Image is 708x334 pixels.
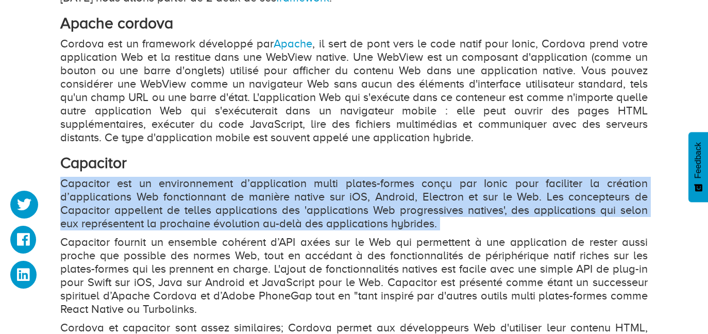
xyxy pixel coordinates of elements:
p: Capacitor est un environnement d’application multi plates-formes conçu par Ionic pour faciliter l... [60,177,648,230]
button: Feedback - Afficher l’enquête [688,132,708,202]
span: Feedback [694,142,703,178]
p: Cordova est un framework développé par , il sert de pont vers le code natif pour Ionic, Cordova p... [60,37,648,144]
a: Apache [274,37,312,50]
p: Capacitor fournit un ensemble cohérent d’API axées sur le Web qui permettent à une application de... [60,236,648,316]
strong: Capacitor [60,154,127,172]
strong: Apache cordova [60,14,173,32]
